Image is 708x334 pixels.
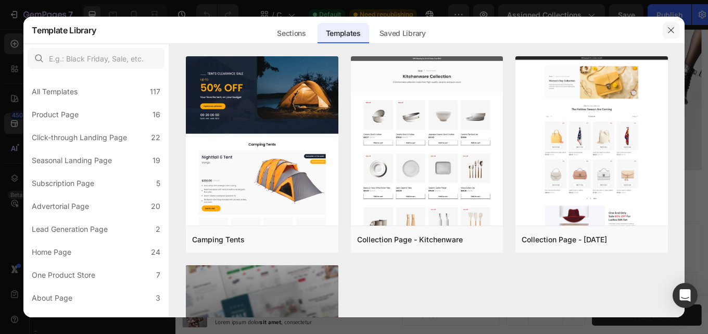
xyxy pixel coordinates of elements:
[32,177,94,190] div: Subscription Page
[384,145,419,157] div: Shop now
[32,292,72,304] div: About Page
[71,145,118,157] a: Shop now
[358,246,422,257] div: Add blank section
[156,269,160,281] div: 7
[192,233,245,246] div: Camping Tents
[151,200,160,213] div: 20
[72,119,241,135] p: WOMEN’S CLOTHES
[156,292,160,304] div: 3
[32,269,95,281] div: One Product Store
[384,145,431,157] a: Shop now
[32,17,96,44] h2: Template Library
[150,85,160,98] div: 117
[357,233,463,246] div: Collection Page - Kitchenware
[156,223,160,236] div: 2
[288,222,337,233] span: Add section
[71,145,106,157] div: Shop now
[32,154,112,167] div: Seasonal Landing Page
[157,315,160,327] div: 1
[32,108,79,121] div: Product Page
[673,283,698,308] div: Open Intercom Messenger
[522,233,607,246] div: Collection Page - [DATE]
[32,85,78,98] div: All Templates
[282,246,337,257] div: Generate layout
[385,119,553,135] p: WOMEN’S SHOES
[318,23,369,44] div: Templates
[195,259,267,268] span: inspired by CRO experts
[153,154,160,167] div: 19
[32,315,70,327] div: FAQs Page
[350,259,428,268] span: then drag & drop elements
[269,23,314,44] div: Sections
[200,246,263,257] div: Choose templates
[153,108,160,121] div: 16
[32,246,71,258] div: Home Page
[28,48,165,69] input: E.g.: Black Friday, Sale, etc.
[151,131,160,144] div: 22
[281,259,336,268] span: from URL or image
[32,131,127,144] div: Click-through Landing Page
[156,177,160,190] div: 5
[151,246,160,258] div: 24
[32,200,89,213] div: Advertorial Page
[32,223,108,236] div: Lead Generation Page
[371,23,434,44] div: Saved Library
